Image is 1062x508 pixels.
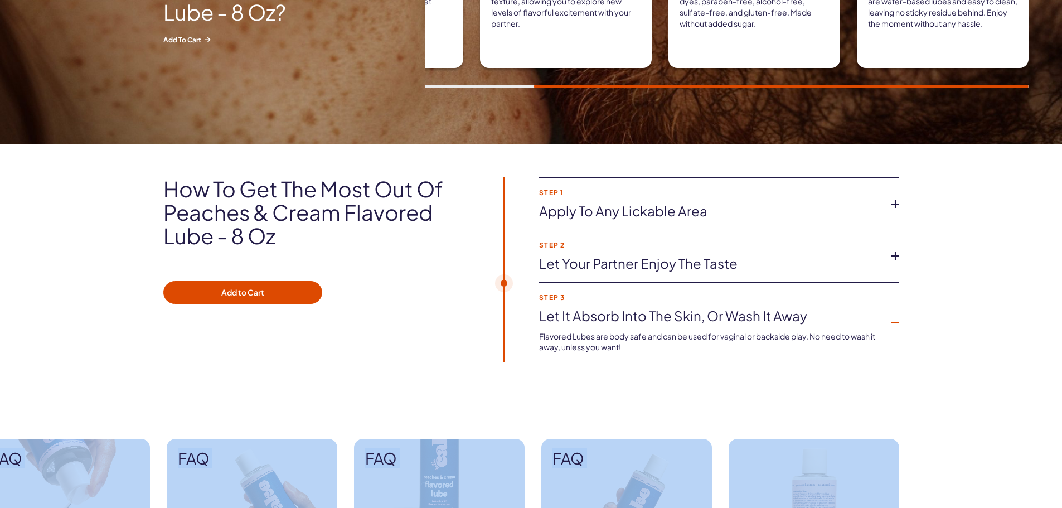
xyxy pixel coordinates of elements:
[365,450,513,467] span: FAQ
[163,281,322,304] button: Add to Cart
[539,189,881,196] strong: STEP 1
[539,294,881,301] strong: STEP 3
[163,35,364,45] span: Add to Cart
[539,254,881,273] a: Let your partner enjoy the taste
[539,202,881,221] a: Apply to any lickable area
[552,450,701,467] span: FAQ
[178,450,326,467] span: FAQ
[539,331,881,353] p: Flavored Lubes are body safe and can be used for vaginal or backside play. No need to wash it awa...
[539,241,881,249] strong: STEP 2
[539,307,881,326] a: Let it absorb into the skin, or wash it away
[163,177,472,247] h2: How to get the most out of Peaches & Cream Flavored Lube - 8 oz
